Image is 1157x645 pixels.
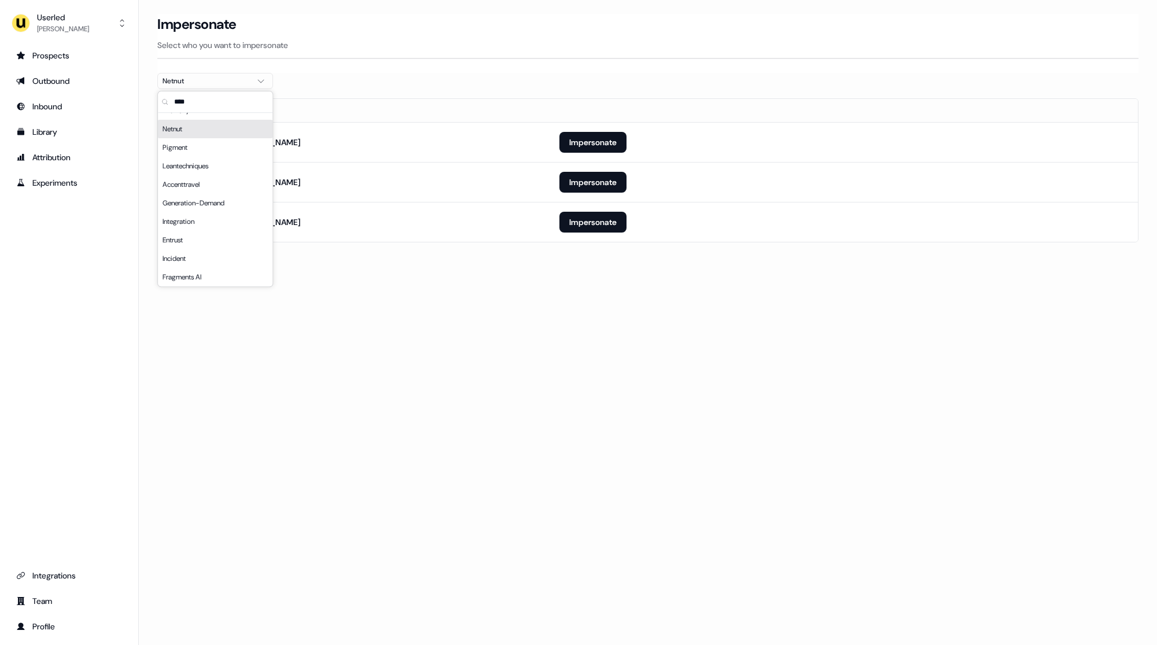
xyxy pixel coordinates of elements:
div: Netnut [158,120,272,138]
div: [PERSON_NAME] [37,23,89,35]
div: Attribution [16,152,122,163]
button: Impersonate [559,212,627,233]
button: Userled[PERSON_NAME] [9,9,129,37]
div: Leantechniques [158,157,272,175]
th: Email [158,99,550,122]
a: Go to integrations [9,566,129,585]
a: Go to attribution [9,148,129,167]
div: Accenttravel [158,175,272,194]
div: Incident [158,249,272,268]
div: Outbound [16,75,122,87]
button: Netnut [157,73,273,89]
a: Go to experiments [9,174,129,192]
div: Integrations [16,570,122,581]
a: Go to prospects [9,46,129,65]
div: Netnut [163,75,249,87]
div: Library [16,126,122,138]
div: Experiments [16,177,122,189]
div: Pigment [158,138,272,157]
p: Select who you want to impersonate [157,39,1138,51]
a: Go to templates [9,123,129,141]
div: Generation-Demand [158,194,272,212]
h3: Impersonate [157,16,237,33]
div: Userled [37,12,89,23]
a: Go to Inbound [9,97,129,116]
div: Integration [158,212,272,231]
a: Go to profile [9,617,129,636]
button: Impersonate [559,132,627,153]
div: Team [16,595,122,607]
div: Profile [16,621,122,632]
div: Inbound [16,101,122,112]
div: Prospects [16,50,122,61]
div: Fragments AI [158,268,272,286]
a: Go to team [9,592,129,610]
a: Go to outbound experience [9,72,129,90]
div: Entrust [158,231,272,249]
button: Impersonate [559,172,627,193]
